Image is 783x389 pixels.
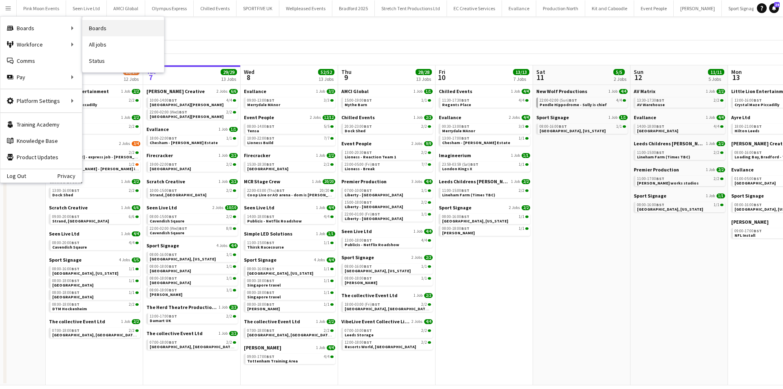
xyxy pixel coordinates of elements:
span: Lineham Farm (Times TBC) [637,154,690,160]
a: Comms [0,53,82,69]
span: 1/1 [522,153,530,158]
span: BST [559,124,567,129]
span: Lister mills lisa - connor is van driver [52,166,157,171]
span: 4/4 [424,179,433,184]
a: 09:00-13:00BST2/2[PERSON_NAME] - express job - [PERSON_NAME] [PERSON_NAME] to [GEOGRAPHIC_DATA] [52,150,139,159]
span: 1/1 [619,115,628,120]
a: 08:00-16:00BST1/1[GEOGRAPHIC_DATA], [US_STATE] [540,124,626,133]
span: Austin, Texas [540,128,606,133]
button: Kit and Caboodle [585,0,634,16]
span: 1/1 [424,89,433,94]
a: Chilled Events1 Job2/2 [341,114,433,120]
span: 20:30-23:00 [345,124,372,129]
div: AV Matrix1 Job2/213:30-17:30BST2/2AV Warehouse [634,88,725,114]
button: Sport Signage [722,0,763,16]
span: 1 Job [706,115,715,120]
a: Premier Production3 Jobs4/4 [341,178,433,184]
div: Leeds Childrens [PERSON_NAME]1 Job2/211:00-15:00BST2/2Lineham Farm (Times TBC) [439,178,530,205]
span: BST [179,109,187,115]
span: BST [656,98,664,103]
button: Event People [634,0,674,16]
span: 2/2 [714,177,719,181]
div: AMCI Global1 Job2/208:00-13:00BST2/2Mythe Barn [49,114,140,140]
div: Sport Signage1 Job1/108:00-16:00BST1/1[GEOGRAPHIC_DATA], [US_STATE] [536,114,628,136]
span: 1/2 [129,162,135,167]
span: BST [364,98,372,103]
span: 22:00-02:00 (Sun) [540,98,577,102]
span: 1 Job [511,179,520,184]
span: 7/7 [421,162,427,167]
button: SPORTFIVE UK [237,0,279,16]
div: Evallance1 Job3/309:00-13:00BST3/3Merrydale MAnor [244,88,335,114]
div: AMCI Global1 Job1/115:00-19:00BST1/1Mythe Barn [341,88,433,114]
a: AV Matrix1 Job2/2 [634,88,725,94]
a: MCR Stage Crew1 Job20/20 [244,178,335,184]
a: Imagineerium1 Job1/1 [439,152,530,158]
span: 2 Jobs [217,89,228,94]
span: 3 Jobs [411,179,422,184]
span: 09:00-13:00 [247,98,274,102]
span: 7/7 [324,136,330,140]
span: BST [169,162,177,167]
span: 1 Job [312,179,321,184]
span: 13:00-20:30 [345,151,372,155]
a: 13:00-16:00BST2/2Crystal Maze Piccadilly [52,98,139,107]
span: BST [266,124,274,129]
span: 4/4 [519,98,524,102]
div: Event People2 Jobs9/913:00-20:30BST2/2Lioness - Reaction Team 123:00-05:00 (Fri)BST7/7Lioness - B... [341,140,433,178]
span: Regents Place [442,102,471,107]
span: 4/4 [714,124,719,129]
span: 11:30-17:30 [442,98,469,102]
span: 1/1 [229,127,238,132]
span: Merrydale MAnor [442,128,475,133]
span: Firecracker [244,152,270,158]
span: 2/2 [714,98,719,102]
a: 11:30-17:30BST4/4Regents Place [442,98,529,107]
a: Chilled Events1 Job4/4 [439,88,530,94]
a: All jobs [82,36,164,53]
span: 2/2 [424,115,433,120]
a: 11:00-17:00BST2/2[PERSON_NAME] works studios [637,176,723,185]
a: Boards [82,20,164,36]
a: Little Lion Entertainment1 Job2/2 [49,88,140,94]
button: Evallance [502,0,536,16]
span: AV Matrix [634,88,655,94]
span: 2/2 [229,179,238,184]
span: BST [569,98,577,103]
button: Pink Moon Events [17,0,66,16]
span: 08:00-16:00 [540,124,567,129]
a: 22:00-02:00 (Wed)BST2/2[GEOGRAPHIC_DATA][PERSON_NAME] [150,109,236,119]
span: MCR Stage Crew [244,178,280,184]
div: Firecracker1 Job2/219:00-22:00BST2/2[GEOGRAPHIC_DATA] [146,152,238,178]
span: Chilled Events [439,88,472,94]
div: Bradford 20252 Jobs3/409:00-13:00BST2/2[PERSON_NAME] - express job - [PERSON_NAME] [PERSON_NAME] ... [49,140,140,178]
span: Premier Production [341,178,387,184]
span: 2 Jobs [119,141,130,146]
span: Event People [341,140,372,147]
a: Event People2 Jobs9/9 [341,140,433,147]
a: Evallance1 Job1/1 [146,126,238,132]
span: 11:00-17:00 [637,177,664,181]
span: 2/2 [132,89,140,94]
span: 1/1 [421,98,427,102]
a: 13:00-17:00BST1/1Chesham - [PERSON_NAME] Estate [442,136,529,145]
span: 1 Job [316,153,325,158]
div: Leeds Childrens [PERSON_NAME]1 Job2/211:00-15:00BST2/2Lineham Farm (Times TBC) [634,140,725,167]
span: 15:00-19:00 [345,98,372,102]
span: 15:30-18:30 [247,162,274,167]
span: 4/4 [522,89,530,94]
span: 22:00-02:00 (Wed) [150,110,187,114]
a: Training Academy [0,116,82,133]
span: 13:30-17:30 [637,98,664,102]
span: Crystal Maze Piccadilly [52,102,97,107]
span: Chilled Events [341,114,375,120]
a: Log Out [0,173,26,179]
span: 1 Job [608,115,617,120]
span: 1 Job [414,115,422,120]
a: Bradford 20252 Jobs3/4 [49,140,140,147]
span: 2 Jobs [509,115,520,120]
span: 4/4 [619,89,628,94]
span: 2 Jobs [411,141,422,146]
a: Privacy [58,173,82,179]
button: EC Creative Services [447,0,502,16]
